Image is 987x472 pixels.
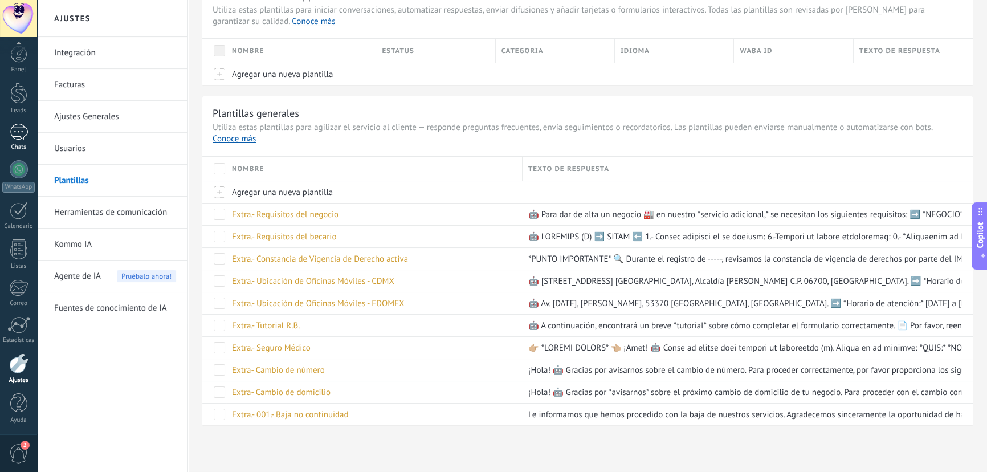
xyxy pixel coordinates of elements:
[232,298,404,309] span: Extra.- Ubicación de Oficinas Móviles - EDOMEX
[523,381,961,403] div: ¡Hola! 🤖 Gracias por *avisarnos* sobre el próximo cambio de domicilio de tu negocio. Para procede...
[226,157,522,181] div: Nombre
[232,320,300,331] span: Extra.- Tutorial R.B.
[2,107,35,115] div: Leads
[523,315,961,336] div: 🤖 A continuación, encontrará un breve *tutorial* sobre cómo completar el formulario correctamente...
[213,133,256,144] a: Conoce más
[37,261,187,292] li: Agente de IA
[232,409,349,420] span: Extra.- 001.- Baja no continuidad
[37,69,187,101] li: Facturas
[232,387,331,398] span: Extra- Cambio de domicilio
[292,16,335,27] a: Conoce más
[37,133,187,165] li: Usuarios
[232,187,333,198] span: Agregar una nueva plantilla
[2,337,35,344] div: Estadísticas
[523,337,961,359] div: 👉🏼 *SEGURO MÉDICO* 👈🏼 ¡Hola! 🤖 Favor de mandar este mensaje al interesado (a). Nombre de la perso...
[37,229,187,261] li: Kommo IA
[232,276,394,287] span: Extra.- Ubicación de Oficinas Móviles - CDMX
[496,39,614,63] div: Categoria
[376,39,495,63] div: Estatus
[2,66,35,74] div: Panel
[2,144,35,151] div: Chats
[232,69,333,80] span: Agregar una nueva plantilla
[2,300,35,307] div: Correo
[523,292,961,314] div: 🤖 Av. 16 de Septiembre 784, Alce Blanco, 53370 Naucalpan de Juárez, Méx. ➡️ *Horario de atención:...
[54,229,176,261] a: Kommo IA
[2,223,35,230] div: Calendario
[523,226,961,247] div: 🤖 REGISTRO (S) ➡️ DATOS ⬅️ 1.- Nombre completo de la persona: 2.-Usuario de correo electrónico: 3...
[213,5,962,27] span: Utiliza estas plantillas para iniciar conversaciones, automatizar respuestas, enviar difusiones y...
[523,359,961,381] div: ¡Hola! 🤖 Gracias por avisarnos sobre el cambio de número. Para proceder correctamente, por favor ...
[2,417,35,424] div: Ayuda
[232,209,338,220] span: Extra.- Requisitos del negocio
[117,270,176,282] span: Pruébalo ahora!
[523,270,961,292] div: 🤖 Calle Morelia No. 14, Col. Roma Norte, Alcaldía Cuauhtémoc C.P. 06700, Ciudad de México. ➡️ *Ho...
[615,39,733,63] div: Idioma
[854,39,973,63] div: Texto de respuesta
[54,133,176,165] a: Usuarios
[974,222,986,249] span: Copilot
[2,182,35,193] div: WhatsApp
[523,157,973,181] div: Texto de respuesta
[54,101,176,133] a: Ajustes Generales
[232,231,336,242] span: Extra.- Requisitos del becario
[54,197,176,229] a: Herramientas de comunicación
[37,165,187,197] li: Plantillas
[213,107,962,120] h3: Plantillas generales
[54,69,176,101] a: Facturas
[734,39,853,63] div: WABA ID
[232,365,325,376] span: Extra- Cambio de número
[2,377,35,384] div: Ajustes
[54,292,176,324] a: Fuentes de conocimiento de IA
[213,122,962,145] span: Utiliza estas plantillas para agilizar el servicio al cliente — responde preguntas frecuentes, en...
[523,204,961,225] div: 🤖 Para dar de alta un negocio 🏭 en nuestro *servicio adicional,* se necesitan los siguientes requ...
[21,441,30,450] span: 2
[523,248,961,270] div: *PUNTO IMPORTANTE* 🔍 Durante el registro de -----, revisamos la constancia de vigencia de derecho...
[232,343,311,353] span: Extra.- Seguro Médico
[232,254,408,265] span: Extra.- Constancia de Vigencia de Derecho activa
[54,165,176,197] a: Plantillas
[54,37,176,69] a: Integración
[54,261,176,292] a: Agente de IA Pruébalo ahora!
[54,261,101,292] span: Agente de IA
[226,39,376,63] div: Nombre
[523,404,961,425] div: Le informamos que hemos procedido con la baja de nuestros servicios. Agradecemos sinceramente la ...
[37,292,187,324] li: Fuentes de conocimiento de IA
[2,263,35,270] div: Listas
[37,197,187,229] li: Herramientas de comunicación
[37,37,187,69] li: Integración
[37,101,187,133] li: Ajustes Generales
